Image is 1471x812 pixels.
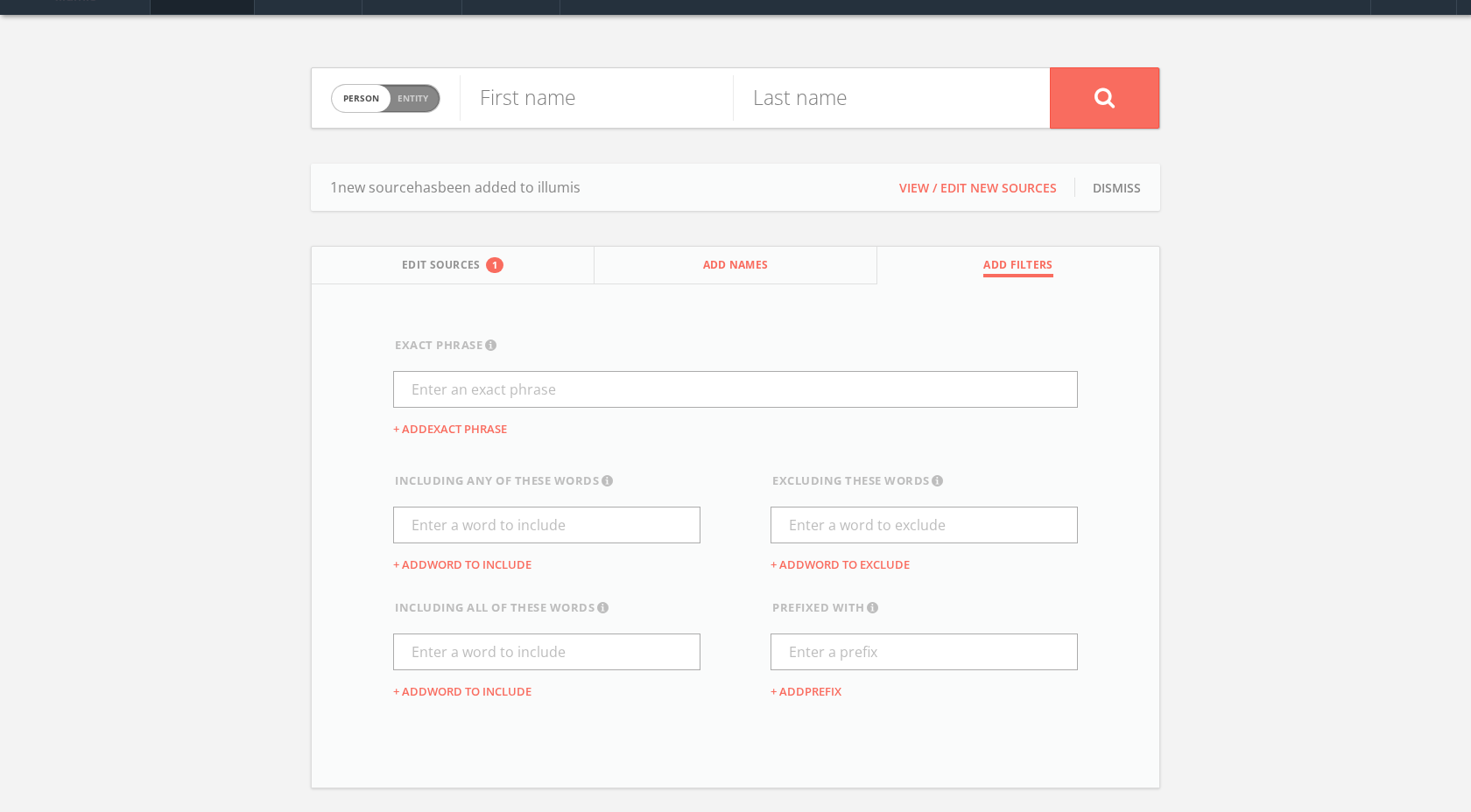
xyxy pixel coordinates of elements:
button: Dismiss [1093,178,1141,197]
button: + Addword to exclude [771,556,910,575]
span: Add Filters [983,257,1053,277]
div: prefixed with [772,599,1078,617]
span: Entity [398,92,428,105]
input: Enter a word to include [393,507,700,543]
button: Edit Sources1 [312,247,595,284]
div: including any of these words [395,472,700,490]
div: excluding these words [772,472,1078,490]
button: + Addprefix [771,683,841,702]
div: 1 [486,257,503,273]
span: Edit Sources [402,257,481,277]
div: exact phrase [395,337,1078,354]
button: Add Names [595,247,877,284]
span: person [332,85,391,112]
span: 1 new source has been added to illumis [330,177,581,198]
input: Enter a word to exclude [771,507,1078,543]
input: Enter a word to include [393,633,700,670]
button: + Addexact phrase [393,421,507,439]
button: + Addword to include [393,683,531,702]
div: including all of these words [395,599,700,617]
button: Add Filters [877,247,1159,284]
button: View / Edit new sources [899,178,1057,197]
span: Add Names [703,257,769,277]
input: Enter an exact phrase [393,371,1078,408]
button: + Addword to include [393,556,531,575]
input: Enter a prefix [771,633,1078,670]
